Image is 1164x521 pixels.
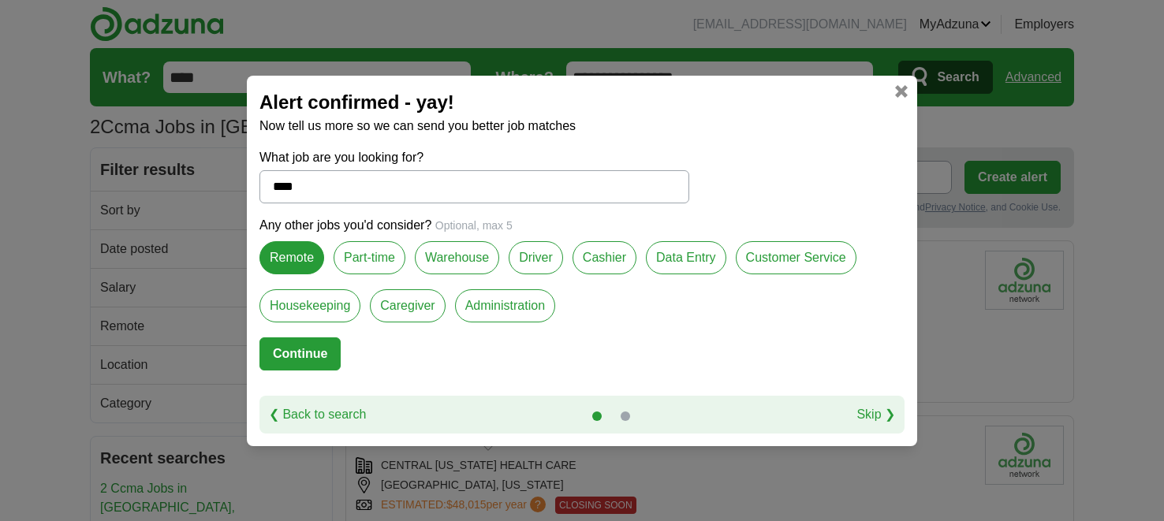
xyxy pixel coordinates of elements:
[856,405,895,424] a: Skip ❯
[259,289,360,322] label: Housekeeping
[573,241,636,274] label: Cashier
[455,289,555,322] label: Administration
[259,241,324,274] label: Remote
[259,88,905,117] h2: Alert confirmed - yay!
[334,241,405,274] label: Part-time
[259,337,341,370] button: Continue
[269,405,366,424] a: ❮ Back to search
[646,241,726,274] label: Data Entry
[415,241,499,274] label: Warehouse
[259,216,905,235] p: Any other jobs you'd consider?
[259,148,689,167] label: What job are you looking for?
[435,219,513,232] span: Optional, max 5
[509,241,563,274] label: Driver
[370,289,445,322] label: Caregiver
[736,241,856,274] label: Customer Service
[259,117,905,136] p: Now tell us more so we can send you better job matches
